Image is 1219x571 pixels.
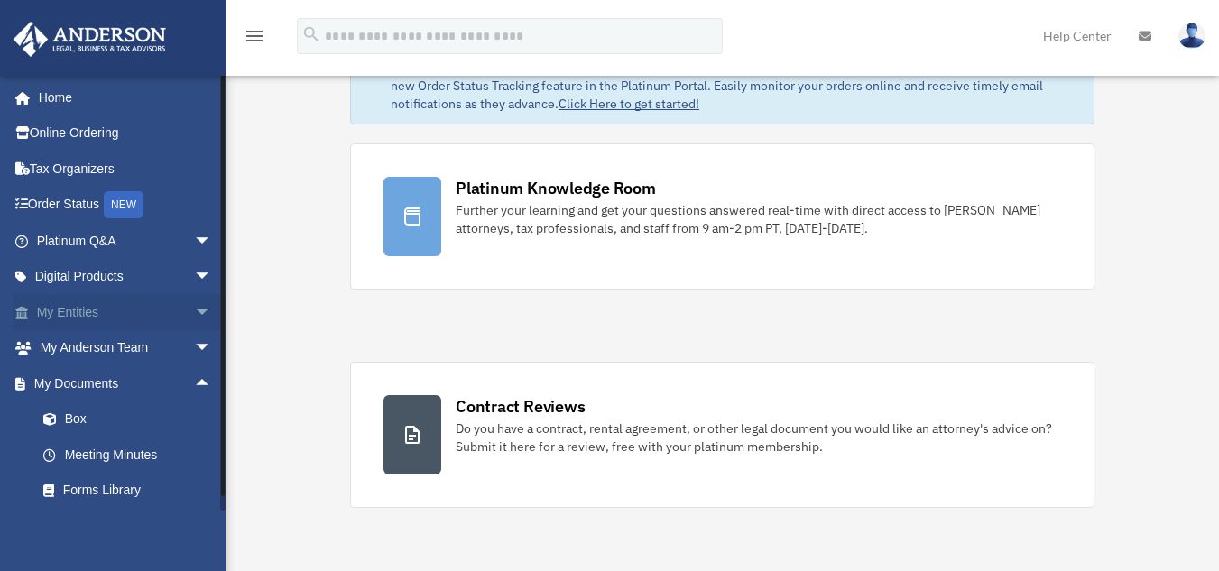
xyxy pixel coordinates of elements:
[456,395,585,418] div: Contract Reviews
[194,223,230,260] span: arrow_drop_down
[13,294,239,330] a: My Entitiesarrow_drop_down
[104,191,143,218] div: NEW
[13,79,230,115] a: Home
[25,508,239,544] a: Notarize
[350,143,1094,290] a: Platinum Knowledge Room Further your learning and get your questions answered real-time with dire...
[244,32,265,47] a: menu
[25,473,239,509] a: Forms Library
[25,401,239,437] a: Box
[194,330,230,367] span: arrow_drop_down
[13,151,239,187] a: Tax Organizers
[194,365,230,402] span: arrow_drop_up
[391,59,1079,113] div: Based on your feedback, we're thrilled to announce the launch of our new Order Status Tracking fe...
[350,362,1094,508] a: Contract Reviews Do you have a contract, rental agreement, or other legal document you would like...
[244,25,265,47] i: menu
[13,223,239,259] a: Platinum Q&Aarrow_drop_down
[456,177,656,199] div: Platinum Knowledge Room
[301,24,321,44] i: search
[13,187,239,224] a: Order StatusNEW
[194,259,230,296] span: arrow_drop_down
[13,365,239,401] a: My Documentsarrow_drop_up
[456,419,1061,456] div: Do you have a contract, rental agreement, or other legal document you would like an attorney's ad...
[194,294,230,331] span: arrow_drop_down
[1178,23,1205,49] img: User Pic
[8,22,171,57] img: Anderson Advisors Platinum Portal
[13,259,239,295] a: Digital Productsarrow_drop_down
[456,201,1061,237] div: Further your learning and get your questions answered real-time with direct access to [PERSON_NAM...
[25,437,239,473] a: Meeting Minutes
[13,330,239,366] a: My Anderson Teamarrow_drop_down
[559,96,699,112] a: Click Here to get started!
[13,115,239,152] a: Online Ordering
